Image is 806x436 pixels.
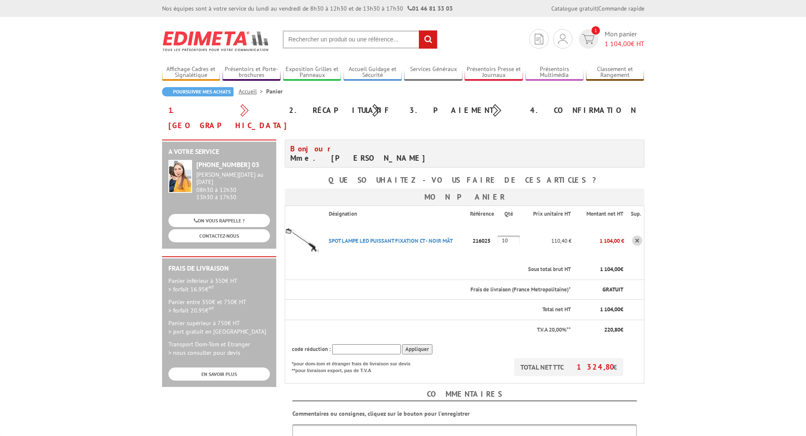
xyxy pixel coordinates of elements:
[168,214,270,227] a: ON VOUS RAPPELLE ?
[329,286,571,294] p: Frais de livraison (France Metropolitaine)*
[292,410,470,417] b: Commentaires ou consignes, cliquez sur le bouton pour l'enregistrer
[498,206,522,222] th: Qté
[403,103,524,118] div: 3. Paiement
[285,189,644,206] h3: Mon panier
[525,66,584,80] a: Présentoirs Multimédia
[419,30,437,49] input: rechercher
[168,285,214,293] span: > forfait 16.95€
[292,358,419,374] p: *pour dom-tom et étranger frais de livraison sur devis **pour livraison export, pas de T.V.A
[624,206,644,222] th: Sup.
[168,340,270,357] p: Transport Dom-Tom et Etranger
[168,328,266,335] span: > port gratuit en [GEOGRAPHIC_DATA]
[209,284,214,290] sup: HT
[558,34,567,44] img: devis rapide
[292,326,571,334] p: T.V.A 20,00%**
[586,66,644,80] a: Classement et Rangement
[283,103,403,118] div: 2. Récapitulatif
[168,307,214,314] span: > forfait 20.95€
[292,388,637,401] h4: Commentaires
[600,266,620,273] span: 1 104,00
[223,66,281,80] a: Présentoirs et Porte-brochures
[285,224,319,258] img: SPOT LAMPE LED PUISSANT FIXATION CT - NOIR MâT
[578,306,623,314] p: €
[535,34,543,44] img: devis rapide
[168,265,270,272] h2: Frais de Livraison
[470,210,497,218] p: Référence
[529,210,571,218] p: Prix unitaire HT
[239,88,266,95] a: Accueil
[329,237,453,244] a: SPOT LAMPE LED PUISSANT FIXATION CT - NOIR MâT
[407,5,453,12] strong: 01 46 81 33 03
[591,26,600,35] span: 1
[162,87,234,96] a: Poursuivre mes achats
[578,326,623,334] p: €
[196,171,270,186] div: [PERSON_NAME][DATE] au [DATE]
[522,233,572,248] p: 110,40 €
[209,305,214,311] sup: HT
[283,66,341,80] a: Exposition Grilles et Panneaux
[162,66,220,80] a: Affichage Cadres et Signalétique
[465,66,523,80] a: Présentoirs Presse et Journaux
[605,39,644,49] span: € HT
[605,39,631,48] span: 1 104,00
[168,277,270,293] p: Panier inférieur à 350€ HT
[168,229,270,242] a: CONTACTEZ-NOUS
[322,206,470,222] th: Désignation
[602,286,623,293] span: GRATUIT
[162,25,270,57] img: Edimeta
[524,103,644,118] div: 4. Confirmation
[402,344,432,355] input: Appliquer
[168,319,270,336] p: Panier supérieur à 750€ HT
[604,326,620,333] span: 220,80
[582,34,594,44] img: devis rapide
[162,103,283,133] div: 1. [GEOGRAPHIC_DATA]
[162,4,453,13] div: Nos équipes sont à votre service du lundi au vendredi de 8h30 à 12h30 et de 13h30 à 17h30
[168,349,240,356] span: > nous consulter pour devis
[600,306,620,313] span: 1 104,00
[196,171,270,200] div: 08h30 à 12h30 13h30 à 17h30
[514,358,623,376] p: TOTAL NET TTC €
[328,175,600,185] b: Que souhaitez-vous faire de ces articles ?
[168,367,270,381] a: EN SAVOIR PLUS
[283,30,437,49] input: Rechercher un produit ou une référence...
[578,210,623,218] p: Montant net HT
[292,346,331,353] span: code réduction :
[470,233,498,248] p: 216025
[196,160,259,169] strong: [PHONE_NUMBER] 03
[344,66,402,80] a: Accueil Guidage et Sécurité
[168,160,192,193] img: widget-service.jpg
[168,298,270,315] p: Panier entre 350€ et 750€ HT
[292,306,571,314] p: Total net HT
[322,260,572,280] th: Sous total brut HT
[577,362,613,372] span: 1 324,80
[404,66,462,80] a: Services Généraux
[266,87,283,96] li: Panier
[551,4,644,13] div: |
[168,148,270,156] h2: A votre service
[290,144,458,163] h4: Mme. [PERSON_NAME]
[598,5,644,12] a: Commande rapide
[290,144,335,154] span: Bonjour
[572,233,624,248] p: 1 104,00 €
[577,29,644,49] a: devis rapide 1 Mon panier 1 104,00€ HT
[578,266,623,274] p: €
[605,29,644,49] span: Mon panier
[551,5,597,12] a: Catalogue gratuit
